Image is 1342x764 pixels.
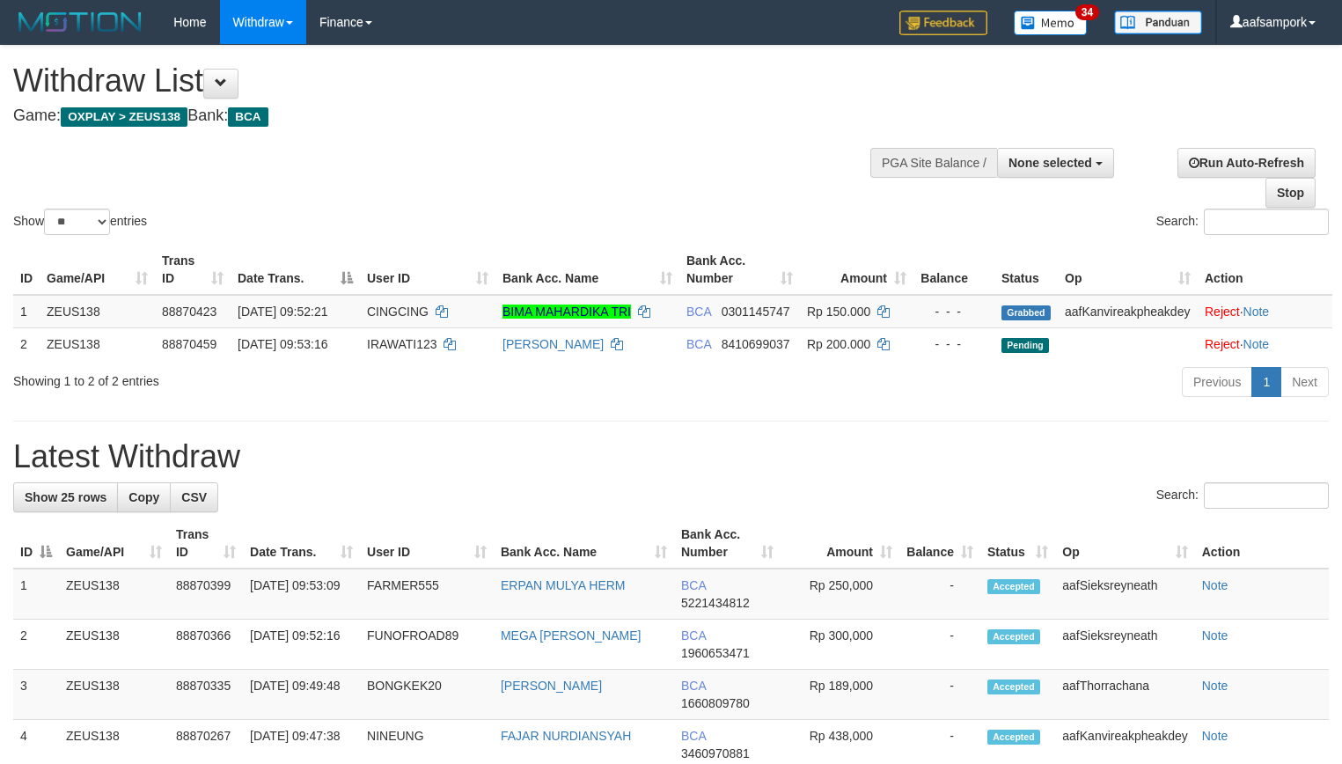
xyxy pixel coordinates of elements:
[162,305,216,319] span: 88870423
[360,245,495,295] th: User ID: activate to sort column ascending
[1055,569,1194,620] td: aafSieksreyneath
[1177,148,1316,178] a: Run Auto-Refresh
[360,670,494,720] td: BONGKEK20
[997,148,1114,178] button: None selected
[59,620,169,670] td: ZEUS138
[25,490,106,504] span: Show 25 rows
[1075,4,1099,20] span: 34
[681,646,750,660] span: Copy 1960653471 to clipboard
[243,620,360,670] td: [DATE] 09:52:16
[169,569,243,620] td: 88870399
[13,482,118,512] a: Show 25 rows
[800,245,913,295] th: Amount: activate to sort column ascending
[1202,679,1228,693] a: Note
[679,245,800,295] th: Bank Acc. Number: activate to sort column ascending
[181,490,207,504] span: CSV
[899,11,987,35] img: Feedback.jpg
[501,578,626,592] a: ERPAN MULYA HERM
[807,337,870,351] span: Rp 200.000
[987,680,1040,694] span: Accepted
[1055,670,1194,720] td: aafThorrachana
[681,596,750,610] span: Copy 5221434812 to clipboard
[13,107,877,125] h4: Game: Bank:
[722,337,790,351] span: Copy 8410699037 to clipboard
[502,305,631,319] a: BIMA MAHARDIKA TRI
[1204,482,1329,509] input: Search:
[1251,367,1281,397] a: 1
[501,679,602,693] a: [PERSON_NAME]
[494,518,674,569] th: Bank Acc. Name: activate to sort column ascending
[1156,209,1329,235] label: Search:
[1243,305,1270,319] a: Note
[781,670,899,720] td: Rp 189,000
[722,305,790,319] span: Copy 0301145747 to clipboard
[1205,337,1240,351] a: Reject
[681,628,706,643] span: BCA
[360,569,494,620] td: FARMER555
[987,730,1040,745] span: Accepted
[1055,620,1194,670] td: aafSieksreyneath
[360,518,494,569] th: User ID: activate to sort column ascending
[1198,245,1332,295] th: Action
[13,209,147,235] label: Show entries
[1008,156,1092,170] span: None selected
[13,439,1329,474] h1: Latest Withdraw
[781,569,899,620] td: Rp 250,000
[920,303,987,320] div: - - -
[686,337,711,351] span: BCA
[243,670,360,720] td: [DATE] 09:49:48
[13,295,40,328] td: 1
[170,482,218,512] a: CSV
[1055,518,1194,569] th: Op: activate to sort column ascending
[980,518,1055,569] th: Status: activate to sort column ascending
[169,518,243,569] th: Trans ID: activate to sort column ascending
[59,518,169,569] th: Game/API: activate to sort column ascending
[1182,367,1252,397] a: Previous
[238,305,327,319] span: [DATE] 09:52:21
[502,337,604,351] a: [PERSON_NAME]
[1156,482,1329,509] label: Search:
[920,335,987,353] div: - - -
[13,670,59,720] td: 3
[13,63,877,99] h1: Withdraw List
[681,746,750,760] span: Copy 3460970881 to clipboard
[1202,628,1228,643] a: Note
[870,148,997,178] div: PGA Site Balance /
[13,245,40,295] th: ID
[987,579,1040,594] span: Accepted
[501,729,631,743] a: FAJAR NURDIANSYAH
[59,569,169,620] td: ZEUS138
[13,518,59,569] th: ID: activate to sort column descending
[1058,295,1198,328] td: aafKanvireakpheakdey
[231,245,360,295] th: Date Trans.: activate to sort column descending
[913,245,994,295] th: Balance
[162,337,216,351] span: 88870459
[61,107,187,127] span: OXPLAY > ZEUS138
[1243,337,1270,351] a: Note
[899,518,980,569] th: Balance: activate to sort column ascending
[40,327,155,360] td: ZEUS138
[1205,305,1240,319] a: Reject
[169,620,243,670] td: 88870366
[155,245,231,295] th: Trans ID: activate to sort column ascending
[686,305,711,319] span: BCA
[899,620,980,670] td: -
[40,245,155,295] th: Game/API: activate to sort column ascending
[360,620,494,670] td: FUNOFROAD89
[13,9,147,35] img: MOTION_logo.png
[44,209,110,235] select: Showentries
[228,107,268,127] span: BCA
[1198,327,1332,360] td: ·
[1058,245,1198,295] th: Op: activate to sort column ascending
[13,620,59,670] td: 2
[681,729,706,743] span: BCA
[243,569,360,620] td: [DATE] 09:53:09
[1114,11,1202,34] img: panduan.png
[1001,338,1049,353] span: Pending
[495,245,679,295] th: Bank Acc. Name: activate to sort column ascending
[1198,295,1332,328] td: ·
[1280,367,1329,397] a: Next
[681,679,706,693] span: BCA
[367,305,429,319] span: CINGCING
[169,670,243,720] td: 88870335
